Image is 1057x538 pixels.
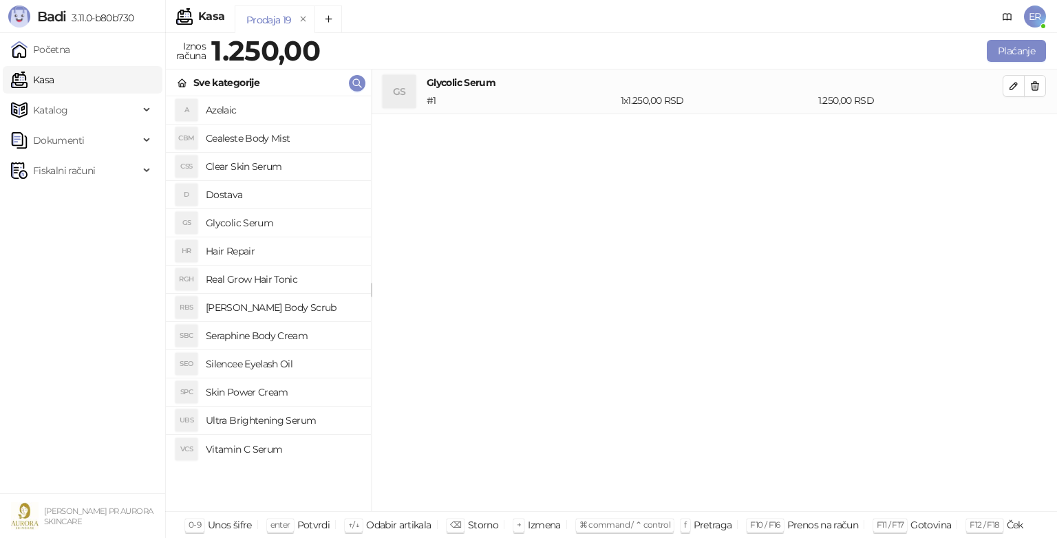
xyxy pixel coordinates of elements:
div: D [175,184,197,206]
h4: Glycolic Serum [427,75,1003,90]
a: Početna [11,36,70,63]
div: 1.250,00 RSD [815,93,1005,108]
span: Katalog [33,96,68,124]
button: Plaćanje [987,40,1046,62]
span: F12 / F18 [970,519,999,530]
img: Logo [8,6,30,28]
span: ER [1024,6,1046,28]
div: Sve kategorije [193,75,259,90]
div: RGH [175,268,197,290]
h4: Hair Repair [206,240,360,262]
div: GS [175,212,197,234]
div: SEO [175,353,197,375]
small: [PERSON_NAME] PR AURORA SKINCARE [44,506,153,526]
a: Kasa [11,66,54,94]
div: Prenos na račun [787,516,858,534]
div: SBC [175,325,197,347]
div: Izmena [528,516,560,534]
div: SPC [175,381,197,403]
button: remove [295,14,312,25]
button: Add tab [314,6,342,33]
span: ↑/↓ [348,519,359,530]
h4: Silencee Eyelash Oil [206,353,360,375]
h4: Clear Skin Serum [206,155,360,177]
div: Odabir artikala [366,516,431,534]
div: A [175,99,197,121]
h4: Vitamin C Serum [206,438,360,460]
h4: Glycolic Serum [206,212,360,234]
div: grid [166,96,371,511]
div: # 1 [424,93,618,108]
div: Storno [468,516,498,534]
strong: 1.250,00 [211,34,320,67]
div: Pretraga [694,516,732,534]
div: Kasa [198,11,224,22]
h4: Real Grow Hair Tonic [206,268,360,290]
img: 64x64-companyLogo-49a89dee-dabe-4d7e-87b5-030737ade40e.jpeg [11,502,39,530]
h4: Ultra Brightening Serum [206,409,360,431]
div: 1 x 1.250,00 RSD [618,93,815,108]
span: 3.11.0-b80b730 [66,12,134,24]
div: CBM [175,127,197,149]
div: Gotovina [910,516,951,534]
div: Iznos računa [173,37,209,65]
div: UBS [175,409,197,431]
span: F11 / F17 [877,519,904,530]
span: Fiskalni računi [33,157,95,184]
div: RBS [175,297,197,319]
div: GS [383,75,416,108]
span: f [684,519,686,530]
h4: Cealeste Body Mist [206,127,360,149]
h4: Dostava [206,184,360,206]
div: VCS [175,438,197,460]
div: Unos šifre [208,516,252,534]
h4: [PERSON_NAME] Body Scrub [206,297,360,319]
h4: Azelaic [206,99,360,121]
h4: Seraphine Body Cream [206,325,360,347]
span: ⌘ command / ⌃ control [579,519,671,530]
span: Dokumenti [33,127,84,154]
a: Dokumentacija [996,6,1018,28]
div: Ček [1007,516,1023,534]
span: enter [270,519,290,530]
span: F10 / F16 [750,519,780,530]
span: Badi [37,8,66,25]
div: Prodaja 19 [246,12,292,28]
span: + [517,519,521,530]
div: Potvrdi [297,516,330,534]
div: CSS [175,155,197,177]
span: 0-9 [189,519,201,530]
div: HR [175,240,197,262]
span: ⌫ [450,519,461,530]
h4: Skin Power Cream [206,381,360,403]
